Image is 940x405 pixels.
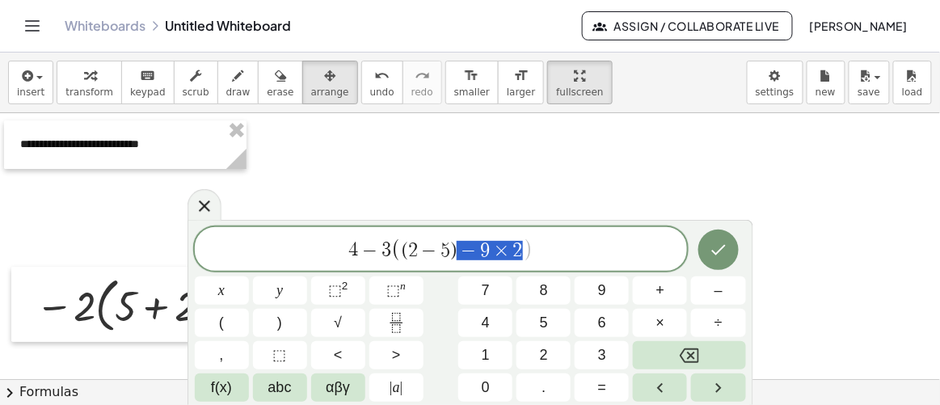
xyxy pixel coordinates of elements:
span: x [218,280,225,302]
i: keyboard [140,66,155,86]
button: Fraction [369,309,424,337]
span: 8 [540,280,548,302]
span: larger [507,86,535,98]
span: – [714,280,723,302]
span: ( [391,238,402,262]
button: new [807,61,845,104]
button: save [849,61,890,104]
button: format_sizelarger [498,61,544,104]
button: 8 [516,276,571,305]
span: αβγ [326,377,350,399]
span: [PERSON_NAME] [809,19,908,33]
span: Assign / Collaborate Live [596,19,779,33]
span: 2 [540,344,548,366]
span: abc [268,377,292,399]
button: keyboardkeypad [121,61,175,104]
span: new [816,86,836,98]
span: ÷ [714,312,723,334]
button: Right arrow [691,373,745,402]
button: 2 [516,341,571,369]
span: ⬚ [273,344,287,366]
span: settings [756,86,795,98]
button: Absolute value [369,373,424,402]
button: erase [258,61,302,104]
span: fullscreen [556,86,603,98]
span: redo [411,86,433,98]
button: Less than [311,341,365,369]
button: Alphabet [253,373,307,402]
span: 3 [598,344,606,366]
span: y [276,280,283,302]
button: settings [747,61,803,104]
span: 2 [408,241,418,260]
button: 4 [458,309,512,337]
button: 0 [458,373,512,402]
button: 6 [575,309,629,337]
button: Backspace [633,341,745,369]
span: 9 [598,280,606,302]
button: Times [633,309,687,337]
button: Left arrow [633,373,687,402]
span: 3 [381,241,391,260]
button: insert [8,61,53,104]
button: Placeholder [253,341,307,369]
span: draw [226,86,251,98]
button: . [516,373,571,402]
span: > [392,344,401,366]
button: fullscreen [547,61,612,104]
span: 4 [349,241,359,260]
button: Greater than [369,341,424,369]
button: Functions [195,373,249,402]
span: | [390,379,393,395]
span: , [220,344,224,366]
button: ) [253,309,307,337]
span: − [457,241,480,260]
i: format_size [513,66,529,86]
button: [PERSON_NAME] [796,11,921,40]
span: transform [65,86,113,98]
span: scrub [183,86,209,98]
span: a [390,377,403,399]
span: × [656,312,665,334]
span: 0 [482,377,490,399]
button: y [253,276,307,305]
span: erase [267,86,293,98]
span: f(x) [211,377,232,399]
span: 2 [513,241,523,260]
span: × [490,241,513,260]
span: 9 [480,241,490,260]
span: insert [17,86,44,98]
i: format_size [464,66,479,86]
span: 1 [482,344,490,366]
a: Whiteboards [65,18,145,34]
button: arrange [302,61,358,104]
span: load [902,86,923,98]
button: ( [195,309,249,337]
span: keypad [130,86,166,98]
span: 5 [440,241,450,260]
span: ) [277,312,282,334]
sup: n [400,280,406,292]
sup: 2 [342,280,348,292]
button: load [893,61,932,104]
i: undo [374,66,390,86]
span: ) [450,241,457,260]
span: arrange [311,86,349,98]
button: Squared [311,276,365,305]
button: Toggle navigation [19,13,45,39]
span: 4 [482,312,490,334]
button: 9 [575,276,629,305]
span: ) [523,238,533,262]
button: format_sizesmaller [445,61,499,104]
button: Divide [691,309,745,337]
button: x [195,276,249,305]
span: + [656,280,665,302]
button: transform [57,61,122,104]
span: = [598,377,607,399]
button: Assign / Collaborate Live [582,11,793,40]
span: 7 [482,280,490,302]
button: undoundo [361,61,403,104]
span: 6 [598,312,606,334]
span: − [359,241,382,260]
span: . [542,377,546,399]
